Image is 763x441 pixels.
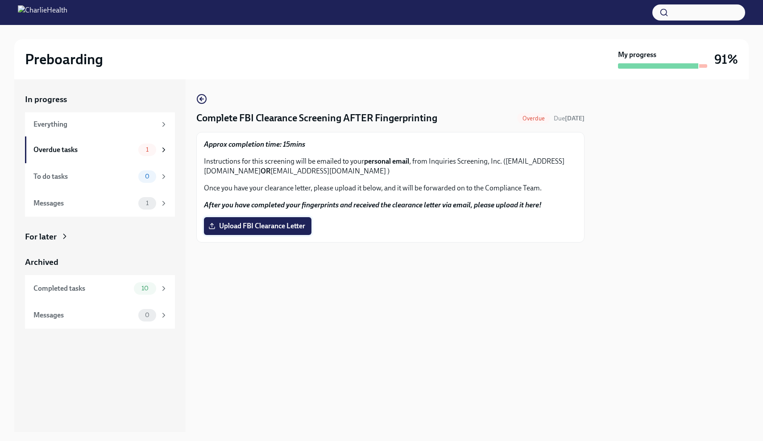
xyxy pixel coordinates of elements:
[25,231,175,243] a: For later
[554,115,585,122] span: Due
[25,231,57,243] div: For later
[33,145,135,155] div: Overdue tasks
[25,163,175,190] a: To do tasks0
[25,112,175,136] a: Everything
[25,50,103,68] h2: Preboarding
[18,5,67,20] img: CharlieHealth
[204,157,577,176] p: Instructions for this screening will be emailed to your , from Inquiries Screening, Inc. ([EMAIL_...
[196,111,437,125] h4: Complete FBI Clearance Screening AFTER Fingerprinting
[714,51,738,67] h3: 91%
[25,275,175,302] a: Completed tasks10
[140,312,155,318] span: 0
[33,198,135,208] div: Messages
[25,94,175,105] a: In progress
[210,222,305,231] span: Upload FBI Clearance Letter
[364,157,409,165] strong: personal email
[136,285,154,292] span: 10
[204,201,542,209] strong: After you have completed your fingerprints and received the clearance letter via email, please up...
[140,173,155,180] span: 0
[141,146,154,153] span: 1
[204,140,305,148] strong: Approx completion time: 15mins
[33,284,130,293] div: Completed tasks
[141,200,154,206] span: 1
[33,172,135,181] div: To do tasks
[25,136,175,163] a: Overdue tasks1
[25,302,175,329] a: Messages0
[618,50,656,60] strong: My progress
[565,115,585,122] strong: [DATE]
[25,256,175,268] a: Archived
[261,167,270,175] strong: OR
[554,114,585,123] span: September 7th, 2025 09:00
[25,190,175,217] a: Messages1
[517,115,550,122] span: Overdue
[33,310,135,320] div: Messages
[204,217,311,235] label: Upload FBI Clearance Letter
[204,183,577,193] p: Once you have your clearance letter, please upload it below, and it will be forwarded on to the C...
[33,120,156,129] div: Everything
